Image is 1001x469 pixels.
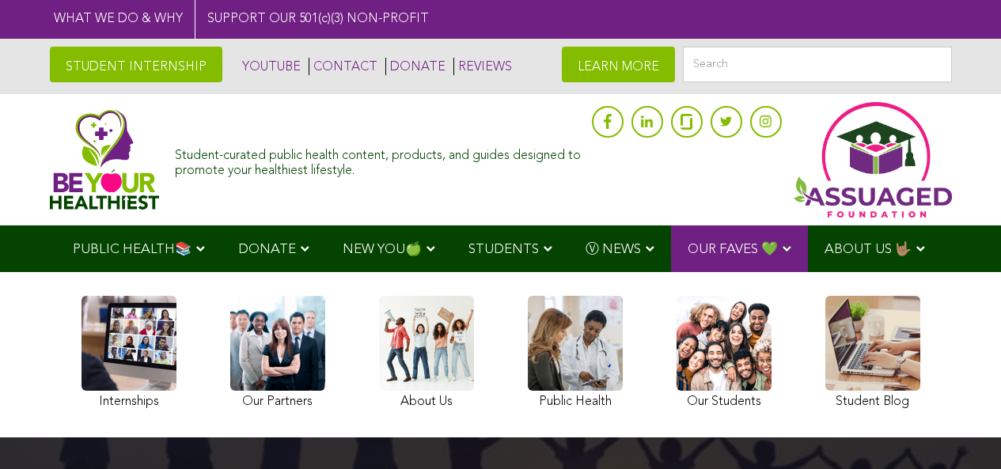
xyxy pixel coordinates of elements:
span: Ⓥ NEWS [586,243,641,256]
a: REVIEWS [453,58,512,75]
span: ABOUT US 🤟🏽 [825,243,912,256]
span: OUR FAVES 💚 [688,243,778,256]
a: STUDENT INTERNSHIP [50,47,222,82]
img: Assuaged App [794,102,952,217]
a: LEARN MORE [562,47,675,82]
span: DONATE [238,243,296,256]
img: glassdoor [681,114,692,130]
a: DONATE [385,58,446,75]
div: Navigation Menu [50,225,952,272]
a: CONTACT [309,58,377,75]
img: Assuaged [50,109,160,210]
span: NEW YOU🍏 [343,243,422,256]
a: YOUTUBE [238,58,301,75]
input: Search [683,47,952,82]
iframe: Chat Widget [922,393,1001,469]
span: PUBLIC HEALTH📚 [73,243,191,256]
div: Student-curated public health content, products, and guides designed to promote your healthiest l... [175,141,583,179]
span: STUDENTS [468,243,539,256]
